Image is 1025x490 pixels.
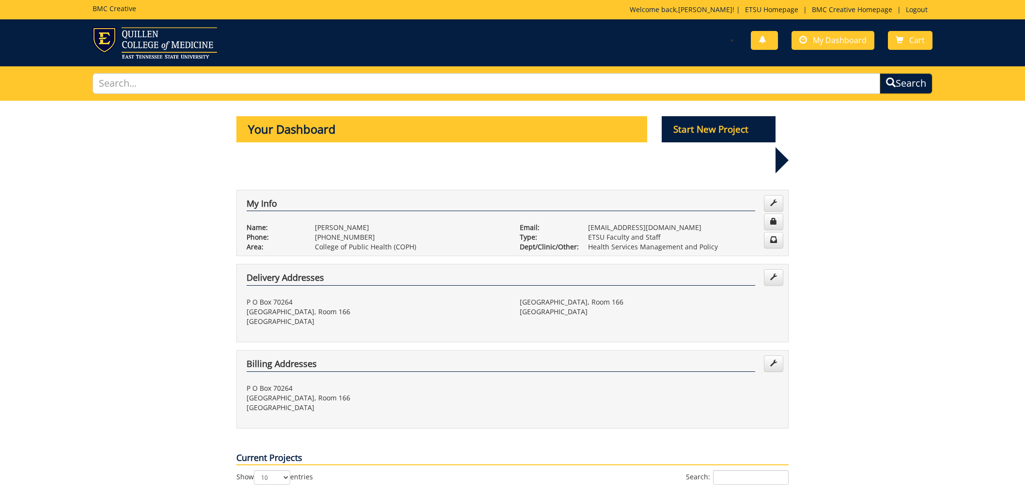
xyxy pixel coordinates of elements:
[247,297,505,307] p: P O Box 70264
[247,199,755,212] h4: My Info
[247,383,505,393] p: P O Box 70264
[630,5,932,15] p: Welcome back, ! | | |
[813,35,867,46] span: My Dashboard
[764,355,783,372] a: Edit Addresses
[93,73,880,94] input: Search...
[247,359,755,372] h4: Billing Addresses
[678,5,732,14] a: [PERSON_NAME]
[662,116,776,142] p: Start New Project
[247,273,755,286] h4: Delivery Addresses
[520,232,574,242] p: Type:
[315,242,505,252] p: College of Public Health (COPH)
[315,232,505,242] p: [PHONE_NUMBER]
[520,297,778,307] p: [GEOGRAPHIC_DATA], Room 166
[901,5,932,14] a: Logout
[315,223,505,232] p: [PERSON_NAME]
[236,452,789,465] p: Current Projects
[807,5,897,14] a: BMC Creative Homepage
[247,242,300,252] p: Area:
[247,232,300,242] p: Phone:
[247,393,505,403] p: [GEOGRAPHIC_DATA], Room 166
[93,27,217,59] img: ETSU logo
[662,125,776,135] a: Start New Project
[520,242,574,252] p: Dept/Clinic/Other:
[792,31,874,50] a: My Dashboard
[588,232,778,242] p: ETSU Faculty and Staff
[713,470,789,485] input: Search:
[764,232,783,248] a: Change Communication Preferences
[740,5,803,14] a: ETSU Homepage
[909,35,925,46] span: Cart
[247,403,505,413] p: [GEOGRAPHIC_DATA]
[764,214,783,230] a: Change Password
[880,73,932,94] button: Search
[93,5,136,12] h5: BMC Creative
[236,116,647,142] p: Your Dashboard
[764,269,783,286] a: Edit Addresses
[236,470,313,485] label: Show entries
[254,470,290,485] select: Showentries
[764,195,783,212] a: Edit Info
[888,31,932,50] a: Cart
[588,242,778,252] p: Health Services Management and Policy
[247,317,505,326] p: [GEOGRAPHIC_DATA]
[520,307,778,317] p: [GEOGRAPHIC_DATA]
[520,223,574,232] p: Email:
[588,223,778,232] p: [EMAIL_ADDRESS][DOMAIN_NAME]
[686,470,789,485] label: Search:
[247,307,505,317] p: [GEOGRAPHIC_DATA], Room 166
[247,223,300,232] p: Name:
